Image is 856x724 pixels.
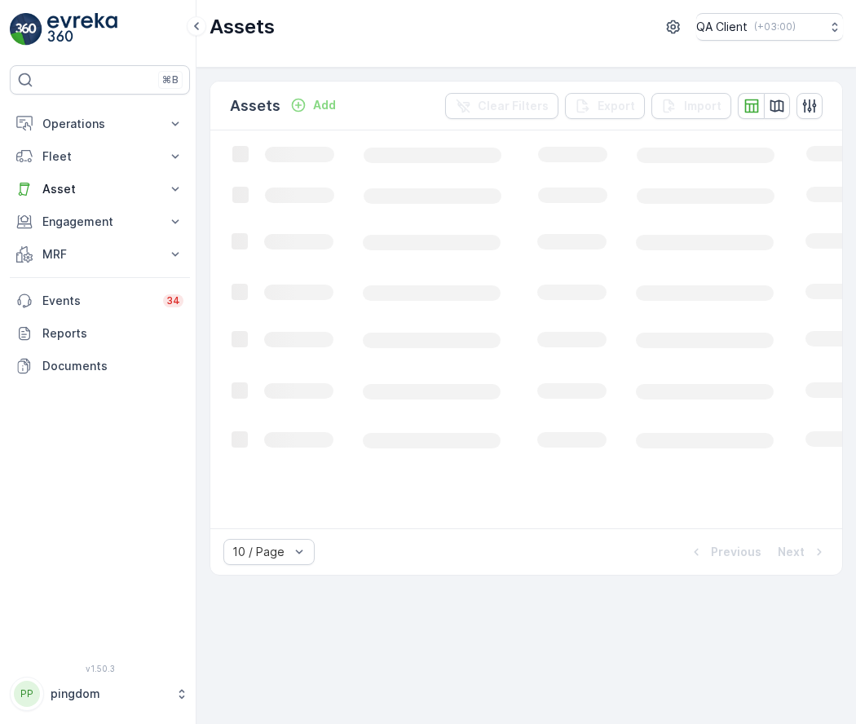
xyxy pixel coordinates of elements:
[10,13,42,46] img: logo
[42,148,157,165] p: Fleet
[696,19,748,35] p: QA Client
[313,97,336,113] p: Add
[42,325,183,342] p: Reports
[162,73,179,86] p: ⌘B
[10,350,190,382] a: Documents
[565,93,645,119] button: Export
[47,13,117,46] img: logo_light-DOdMpM7g.png
[684,98,721,114] p: Import
[10,140,190,173] button: Fleet
[686,542,763,562] button: Previous
[478,98,549,114] p: Clear Filters
[696,13,843,41] button: QA Client(+03:00)
[10,664,190,673] span: v 1.50.3
[10,205,190,238] button: Engagement
[42,358,183,374] p: Documents
[10,285,190,317] a: Events34
[51,686,167,702] p: pingdom
[10,317,190,350] a: Reports
[42,181,157,197] p: Asset
[711,544,761,560] p: Previous
[284,95,342,115] button: Add
[166,294,180,307] p: 34
[14,681,40,707] div: PP
[778,544,805,560] p: Next
[42,246,157,263] p: MRF
[651,93,731,119] button: Import
[10,238,190,271] button: MRF
[10,173,190,205] button: Asset
[42,293,153,309] p: Events
[598,98,635,114] p: Export
[42,214,157,230] p: Engagement
[754,20,796,33] p: ( +03:00 )
[10,677,190,711] button: PPpingdom
[445,93,558,119] button: Clear Filters
[230,95,280,117] p: Assets
[10,108,190,140] button: Operations
[210,14,275,40] p: Assets
[776,542,829,562] button: Next
[42,116,157,132] p: Operations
